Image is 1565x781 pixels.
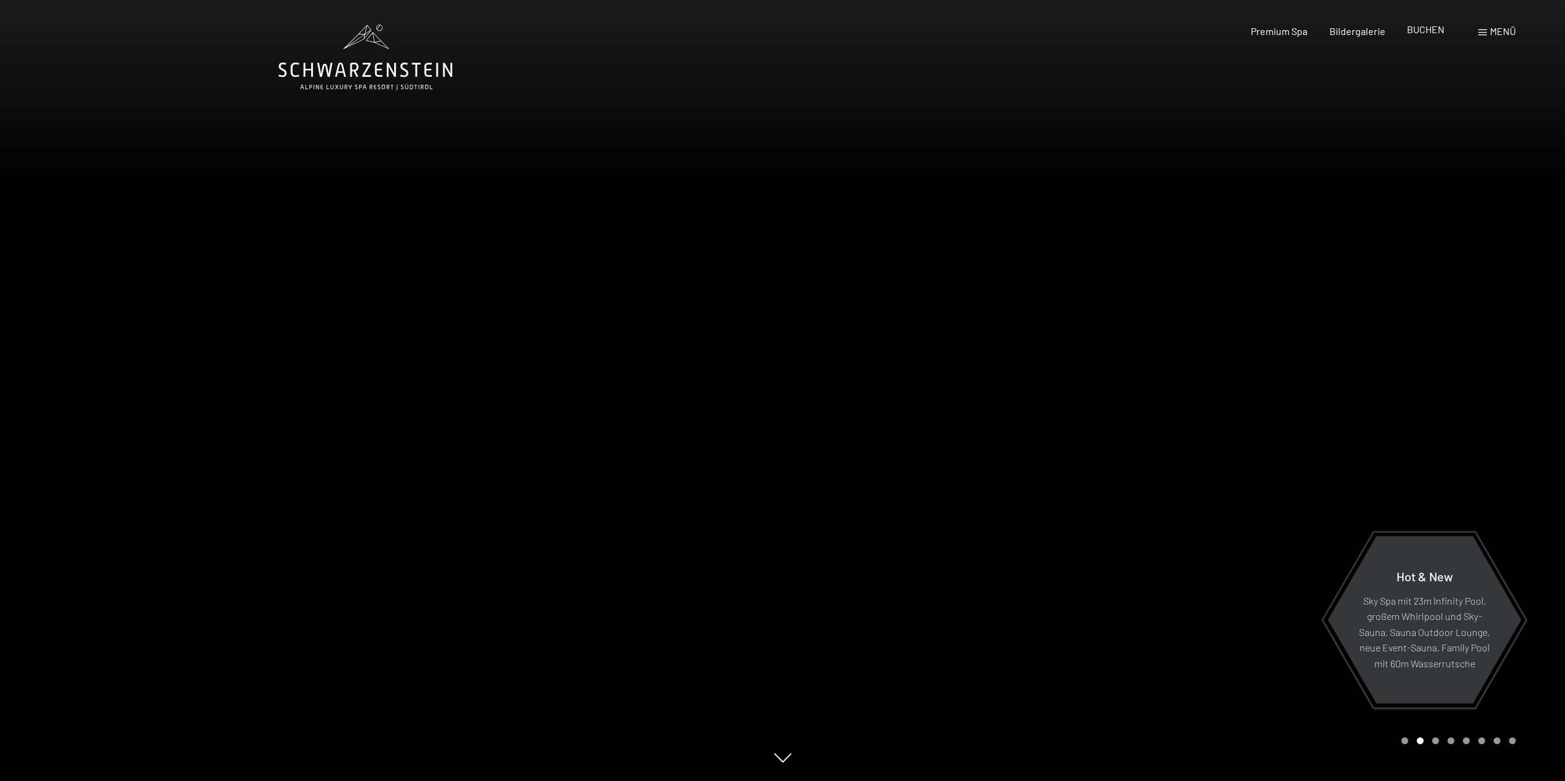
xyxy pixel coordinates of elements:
a: BUCHEN [1407,23,1444,35]
div: Carousel Page 5 [1463,737,1470,744]
span: Menü [1490,25,1516,37]
a: Premium Spa [1251,25,1307,37]
div: Carousel Pagination [1397,737,1516,744]
div: Carousel Page 6 [1478,737,1485,744]
div: Carousel Page 2 (Current Slide) [1417,737,1424,744]
div: Carousel Page 3 [1432,737,1439,744]
p: Sky Spa mit 23m Infinity Pool, großem Whirlpool und Sky-Sauna, Sauna Outdoor Lounge, neue Event-S... [1358,592,1491,671]
div: Carousel Page 1 [1401,737,1408,744]
span: Hot & New [1397,568,1453,583]
a: Hot & New Sky Spa mit 23m Infinity Pool, großem Whirlpool und Sky-Sauna, Sauna Outdoor Lounge, ne... [1327,535,1522,704]
div: Carousel Page 4 [1448,737,1454,744]
div: Carousel Page 8 [1509,737,1516,744]
div: Carousel Page 7 [1494,737,1500,744]
a: Bildergalerie [1329,25,1385,37]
